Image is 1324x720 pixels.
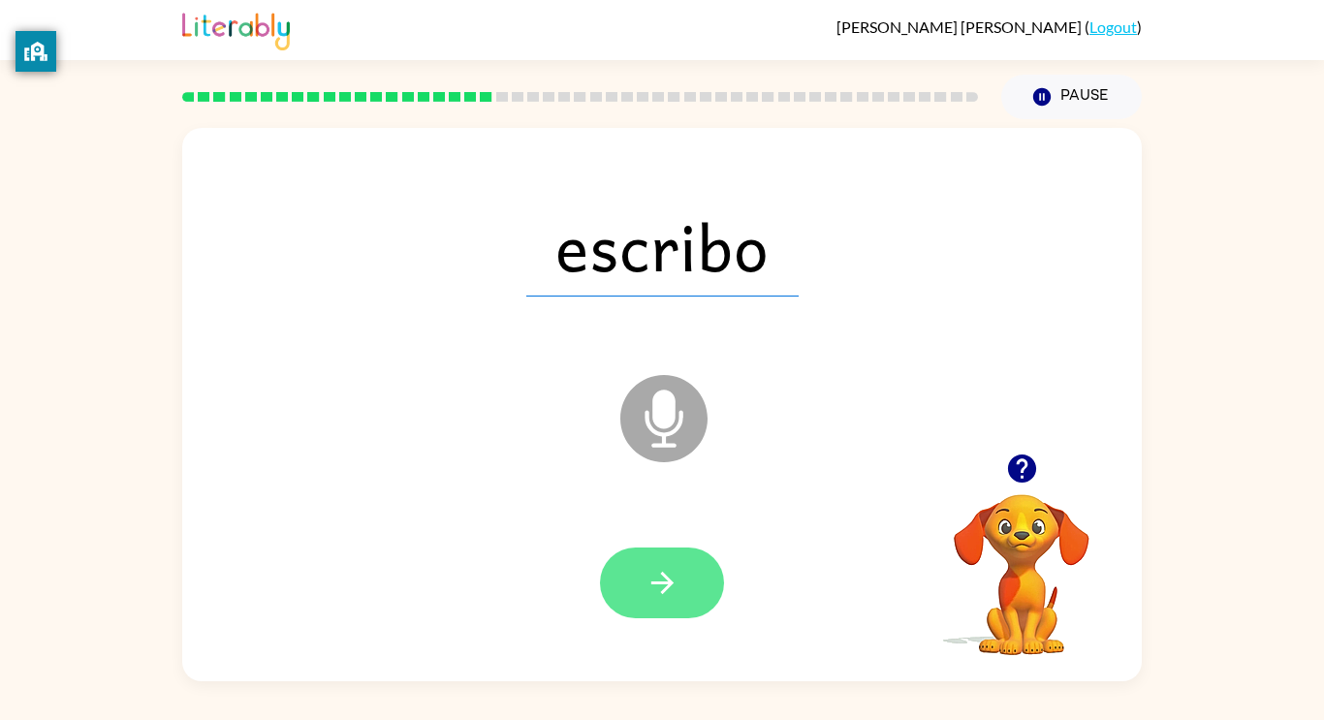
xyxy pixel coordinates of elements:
a: Logout [1089,17,1137,36]
img: Literably [182,8,290,50]
video: Your browser must support playing .mp4 files to use Literably. Please try using another browser. [925,464,1119,658]
button: Pause [1001,75,1142,119]
span: escribo [526,196,799,297]
button: privacy banner [16,31,56,72]
div: ( ) [836,17,1142,36]
span: [PERSON_NAME] [PERSON_NAME] [836,17,1085,36]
